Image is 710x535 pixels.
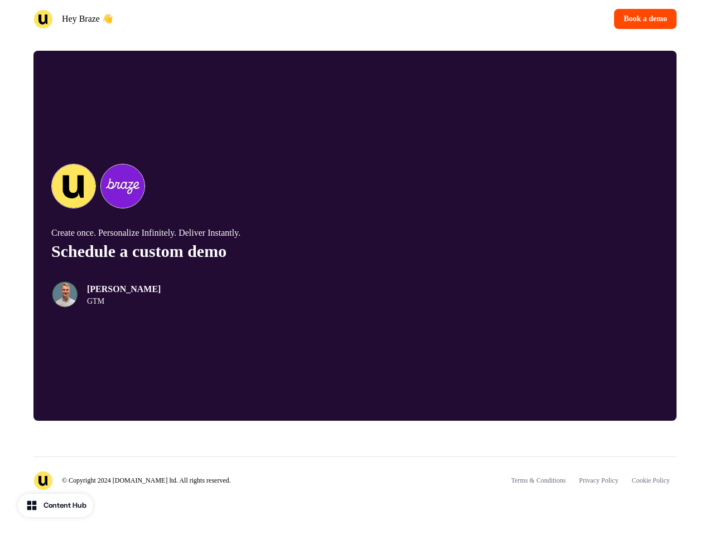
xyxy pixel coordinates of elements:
div: Content Hub [44,500,86,511]
p: [PERSON_NAME] [87,283,161,296]
p: © Copyright 2024 [DOMAIN_NAME] ltd. All rights reserved. [62,476,231,485]
button: Content Hub [18,494,93,517]
p: Hey Braze 👋 [62,12,113,26]
a: Privacy Policy [572,470,625,490]
iframe: Calendly Scheduling Page [436,69,659,403]
a: Cookie Policy [625,470,677,490]
p: Schedule a custom demo [51,242,355,261]
p: GTM [87,297,161,306]
a: Terms & Conditions [505,470,573,490]
button: Book a demo [614,9,677,29]
p: Create once. Personalize Infinitely. Deliver Instantly. [51,226,355,240]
